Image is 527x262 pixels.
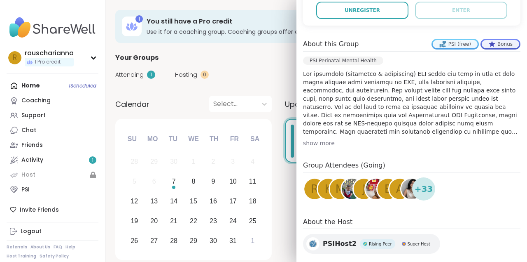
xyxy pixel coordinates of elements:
a: Help [65,244,75,250]
div: 20 [150,215,158,227]
h3: You still have a Pro credit [147,17,419,26]
div: 11 [249,176,257,187]
div: Choose Tuesday, October 14th, 2025 [165,193,183,210]
div: 1 [192,156,196,167]
div: Chat [21,126,36,135]
div: PSI (free) [433,40,478,48]
div: 28 [131,156,138,167]
span: Hosting [175,71,197,79]
div: 15 [190,196,197,207]
div: 2 [211,156,215,167]
a: Logout [7,224,98,239]
div: 29 [150,156,158,167]
h4: About this Group [303,39,359,49]
div: Not available Monday, October 6th, 2025 [145,173,163,191]
div: Activity [21,156,43,164]
div: Choose Sunday, October 19th, 2025 [126,212,143,230]
div: Not available Sunday, September 28th, 2025 [126,153,143,171]
div: Sa [246,130,264,148]
div: 7 [172,176,176,187]
a: iamanakeily [400,177,423,201]
div: 10 [229,176,237,187]
div: Choose Friday, October 31st, 2025 [224,232,242,250]
div: 30 [170,156,177,167]
img: jblackford11788 [342,179,362,199]
span: r [311,181,318,197]
div: Choose Thursday, October 9th, 2025 [205,173,222,191]
span: m [336,181,345,197]
div: Not available Sunday, October 5th, 2025 [126,173,143,191]
span: Super Host [408,241,430,247]
span: E [385,181,391,197]
div: Su [123,130,141,148]
div: 30 [210,235,217,246]
span: J [362,181,366,197]
div: Choose Wednesday, October 15th, 2025 [185,193,203,210]
div: Tu [164,130,182,148]
a: Safety Policy [40,253,69,259]
div: 29 [190,235,197,246]
div: 23 [210,215,217,227]
div: rauscharianna [25,49,74,58]
img: Super Host [402,242,406,246]
a: r [303,177,326,201]
div: 5 [133,176,136,187]
span: Attending [115,71,144,79]
img: Kelip0717 [366,179,386,199]
a: PSI [7,182,98,197]
a: Host [7,168,98,182]
div: 24 [229,215,237,227]
a: FAQ [54,244,62,250]
div: 16 [210,196,217,207]
div: Choose Saturday, October 11th, 2025 [244,173,261,191]
div: Not available Wednesday, October 1st, 2025 [185,153,203,171]
span: Upcoming [285,99,323,110]
button: Enter [415,2,507,19]
div: Choose Tuesday, October 21st, 2025 [165,212,183,230]
div: Coaching [21,97,51,105]
div: 8 [192,176,196,187]
div: PSI Perinatal Mental Health [303,57,383,65]
span: Calendar [115,99,149,110]
a: Activity1 [7,153,98,168]
a: Host Training [7,253,36,259]
a: About Us [30,244,50,250]
div: month 2025-10 [124,152,262,250]
div: 28 [170,235,177,246]
div: Choose Saturday, October 25th, 2025 [244,212,261,230]
div: 13 [150,196,158,207]
div: show more [303,139,520,147]
div: 14 [170,196,177,207]
div: Choose Wednesday, October 22nd, 2025 [185,212,203,230]
span: + 33 [415,183,433,195]
span: Rising Peer [369,241,392,247]
div: Choose Monday, October 20th, 2025 [145,212,163,230]
div: 31 [229,235,237,246]
span: PSIHost2 [323,239,357,249]
div: Friends [21,141,43,149]
span: a [396,181,403,197]
div: 4 [251,156,254,167]
div: We [184,130,203,148]
div: 21 [170,215,177,227]
h3: Use it for a coaching group. Coaching groups offer expert-led guidance and growth tools. [147,28,419,36]
div: Choose Monday, October 13th, 2025 [145,193,163,210]
div: Choose Wednesday, October 29th, 2025 [185,232,203,250]
div: Support [21,111,46,120]
div: 0 [201,71,209,79]
div: 6 [152,176,156,187]
div: Choose Friday, October 10th, 2025 [224,173,242,191]
div: 9 [211,176,215,187]
div: Host [21,171,35,179]
div: Choose Saturday, October 18th, 2025 [244,193,261,210]
img: iamanakeily [401,179,422,199]
span: Enter [452,7,470,14]
div: Not available Thursday, October 2nd, 2025 [205,153,222,171]
button: Unregister [316,2,408,19]
div: Choose Friday, October 24th, 2025 [224,212,242,230]
div: Mo [143,130,161,148]
div: 19 [131,215,138,227]
div: Choose Saturday, November 1st, 2025 [244,232,261,250]
a: Coaching [7,93,98,108]
div: Choose Thursday, October 30th, 2025 [205,232,222,250]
